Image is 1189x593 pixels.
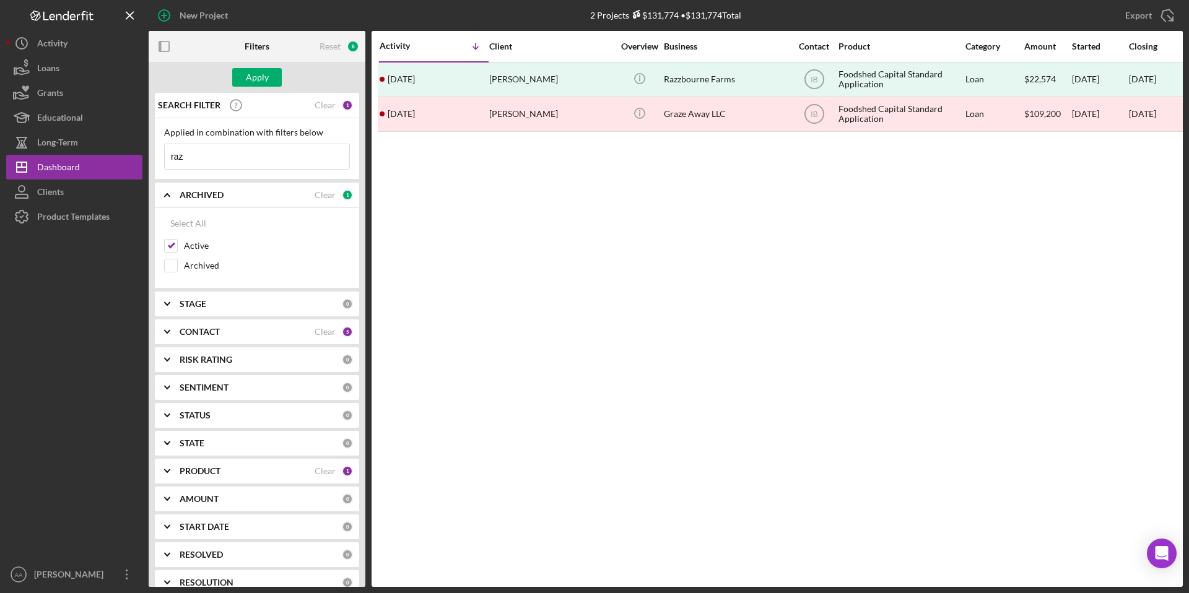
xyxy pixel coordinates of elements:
div: 0 [342,382,353,393]
div: 0 [342,354,353,365]
button: Educational [6,105,142,130]
div: Grants [37,80,63,108]
div: Product [838,41,962,51]
button: Select All [164,211,212,236]
text: IB [811,76,817,84]
div: [DATE] [1072,63,1128,96]
button: AA[PERSON_NAME] [6,562,142,587]
div: Category [965,41,1023,51]
div: 0 [342,549,353,560]
button: Clients [6,180,142,204]
div: 1 [342,100,353,111]
div: Clear [315,327,336,337]
button: Activity [6,31,142,56]
div: 0 [342,493,353,504]
div: [DATE] [1129,74,1156,84]
label: Archived [184,259,350,272]
b: CONTACT [180,327,220,337]
div: Loans [37,56,59,84]
div: Activity [380,41,434,51]
button: Apply [232,68,282,87]
div: [DATE] [1072,98,1128,131]
b: ARCHIVED [180,190,224,200]
div: 0 [342,438,353,449]
time: [DATE] [1129,108,1156,119]
div: 0 [342,577,353,588]
div: 8 [347,40,359,53]
div: Clients [37,180,64,207]
div: $109,200 [1024,98,1071,131]
div: Select All [170,211,206,236]
div: Clear [315,466,336,476]
button: Product Templates [6,204,142,229]
div: [PERSON_NAME] [489,98,613,131]
button: Loans [6,56,142,80]
b: AMOUNT [180,494,219,504]
div: $131,774 [629,10,679,20]
button: New Project [149,3,240,28]
div: Reset [320,41,341,51]
b: RISK RATING [180,355,232,365]
div: Graze Away LLC [664,98,788,131]
button: Grants [6,80,142,105]
b: STAGE [180,299,206,309]
div: Export [1125,3,1152,28]
b: STATUS [180,410,211,420]
b: STATE [180,438,204,448]
div: 5 [342,326,353,337]
b: SEARCH FILTER [158,100,220,110]
div: 0 [342,298,353,309]
div: 1 [342,465,353,477]
b: RESOLVED [180,550,223,560]
b: RESOLUTION [180,578,233,587]
div: Started [1072,41,1128,51]
div: Foodshed Capital Standard Application [838,63,962,96]
b: PRODUCT [180,466,220,476]
div: Business [664,41,788,51]
div: Foodshed Capital Standard Application [838,98,962,131]
time: 2024-04-10 17:28 [388,109,415,119]
div: Clear [315,100,336,110]
div: Dashboard [37,155,80,183]
b: SENTIMENT [180,383,229,392]
div: Client [489,41,613,51]
div: Long-Term [37,130,78,158]
button: Dashboard [6,155,142,180]
div: Razzbourne Farms [664,63,788,96]
div: 1 [342,189,353,201]
div: [PERSON_NAME] [489,63,613,96]
div: New Project [180,3,228,28]
div: 0 [342,521,353,532]
time: 2025-08-28 13:15 [388,74,415,84]
div: Contact [791,41,837,51]
div: Overview [616,41,663,51]
b: Filters [245,41,269,51]
div: Loan [965,98,1023,131]
div: 0 [342,410,353,421]
div: Product Templates [37,204,110,232]
div: [PERSON_NAME] [31,562,111,590]
b: START DATE [180,522,229,532]
div: Open Intercom Messenger [1147,539,1177,568]
div: Educational [37,105,83,133]
div: Apply [246,68,269,87]
button: Long-Term [6,130,142,155]
div: 2 Projects • $131,774 Total [590,10,741,20]
div: Activity [37,31,68,59]
div: Loan [965,63,1023,96]
text: IB [811,110,817,119]
div: Applied in combination with filters below [164,128,350,137]
div: Amount [1024,41,1071,51]
label: Active [184,240,350,252]
div: Clear [315,190,336,200]
div: $22,574 [1024,63,1071,96]
button: Export [1113,3,1183,28]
